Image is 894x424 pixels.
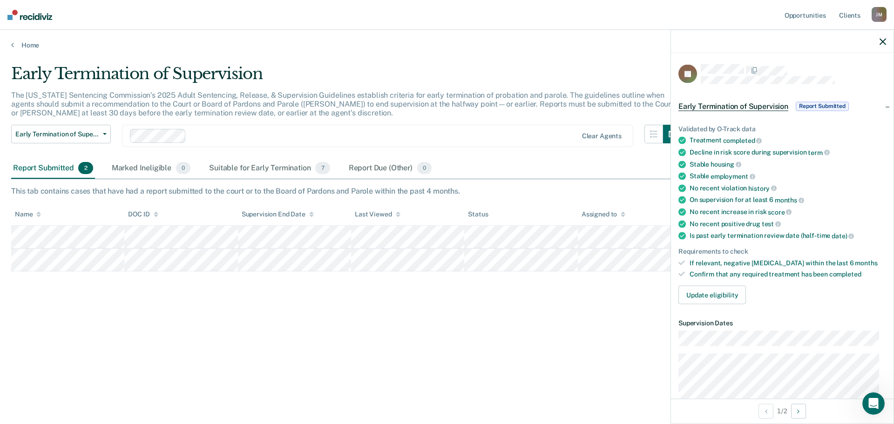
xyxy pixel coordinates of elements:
[690,196,886,204] div: On supervision for at least 6
[690,136,886,145] div: Treatment
[690,220,886,228] div: No recent positive drug
[768,208,792,215] span: score
[872,7,887,22] div: J M
[315,162,330,174] span: 7
[128,210,158,218] div: DOC ID
[671,91,894,121] div: Early Termination of SupervisionReport Submitted
[711,172,755,180] span: employment
[829,270,861,278] span: completed
[855,259,877,266] span: months
[355,210,400,218] div: Last Viewed
[690,184,886,192] div: No recent violation
[468,210,488,218] div: Status
[723,137,762,144] span: completed
[748,184,777,192] span: history
[690,270,886,278] div: Confirm that any required treatment has been
[582,132,622,140] div: Clear agents
[15,130,99,138] span: Early Termination of Supervision
[176,162,190,174] span: 0
[11,158,95,179] div: Report Submitted
[15,210,41,218] div: Name
[862,392,885,415] iframe: Intercom live chat
[78,162,93,174] span: 2
[690,172,886,181] div: Stable
[110,158,193,179] div: Marked Ineligible
[690,208,886,216] div: No recent increase in risk
[671,398,894,423] div: 1 / 2
[808,148,829,156] span: term
[759,404,773,418] button: Previous Opportunity
[832,232,854,239] span: date)
[690,259,886,267] div: If relevant, negative [MEDICAL_DATA] within the last 6
[678,125,886,133] div: Validated by O-Track data
[11,91,674,117] p: The [US_STATE] Sentencing Commission’s 2025 Adult Sentencing, Release, & Supervision Guidelines e...
[690,148,886,156] div: Decline in risk score during supervision
[791,404,806,418] button: Next Opportunity
[7,10,52,20] img: Recidiviz
[582,210,625,218] div: Assigned to
[678,101,788,111] span: Early Termination of Supervision
[762,220,781,228] span: test
[242,210,314,218] div: Supervision End Date
[207,158,332,179] div: Suitable for Early Termination
[678,247,886,255] div: Requirements to check
[690,160,886,168] div: Stable
[347,158,433,179] div: Report Due (Other)
[775,196,804,204] span: months
[678,286,746,304] button: Update eligibility
[690,232,886,240] div: Is past early termination review date (half-time
[678,319,886,327] dt: Supervision Dates
[796,101,849,111] span: Report Submitted
[11,64,682,91] div: Early Termination of Supervision
[711,161,741,168] span: housing
[11,187,883,195] div: This tab contains cases that have had a report submitted to the court or to the Board of Pardons ...
[11,41,883,49] a: Home
[417,162,432,174] span: 0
